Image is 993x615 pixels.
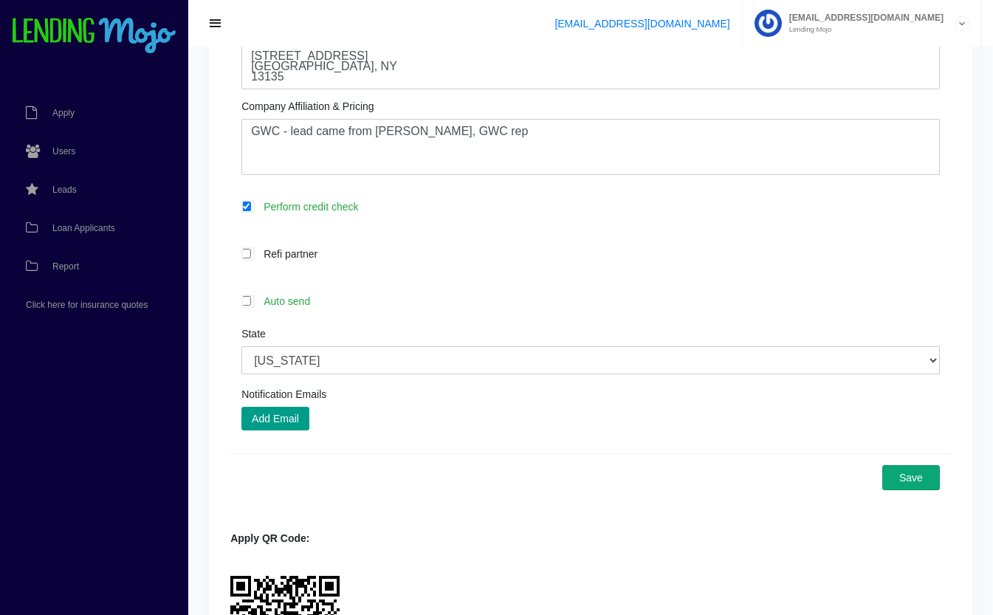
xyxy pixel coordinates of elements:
label: Refi partner [256,245,940,262]
span: Users [52,147,75,156]
button: Add Email [241,407,309,430]
button: Save [882,465,940,490]
img: logo-small.png [11,18,177,55]
span: [EMAIL_ADDRESS][DOMAIN_NAME] [782,13,944,22]
label: Auto send [256,292,940,309]
label: State [241,329,266,339]
span: Click here for insurance quotes [26,300,148,309]
img: Profile image [755,10,782,37]
label: Notification Emails [241,389,326,399]
span: Leads [52,185,77,194]
a: [EMAIL_ADDRESS][DOMAIN_NAME] [554,18,729,30]
span: Loan Applicants [52,224,115,233]
small: Lending Mojo [782,26,944,33]
label: Company Affiliation & Pricing [241,101,374,111]
div: Apply QR Code: [230,531,951,546]
span: Report [52,262,79,271]
label: Perform credit check [256,198,940,215]
span: Apply [52,109,75,117]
